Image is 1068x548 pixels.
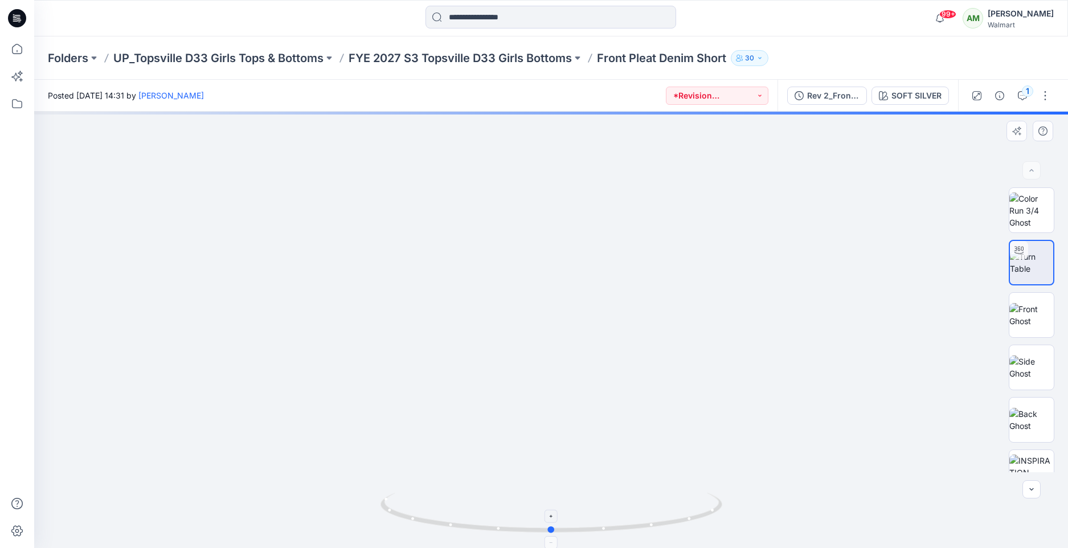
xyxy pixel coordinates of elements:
[871,87,949,105] button: SOFT SILVER
[349,50,572,66] a: FYE 2027 S3 Topsville D33 Girls Bottoms
[807,89,860,102] div: Rev 2_Front Pleat Denim Short
[891,89,942,102] div: SOFT SILVER
[1013,87,1032,105] button: 1
[1009,355,1054,379] img: Side Ghost
[48,50,88,66] a: Folders
[597,50,726,66] p: Front Pleat Denim Short
[1009,193,1054,228] img: Color Run 3/4 Ghost
[1009,455,1054,490] img: INSPIRATION IMAGE
[991,87,1009,105] button: Details
[939,10,956,19] span: 99+
[745,52,754,64] p: 30
[113,50,324,66] a: UP_Topsville D33 Girls Tops & Bottoms
[1009,408,1054,432] img: Back Ghost
[1009,303,1054,327] img: Front Ghost
[138,91,204,100] a: [PERSON_NAME]
[787,87,867,105] button: Rev 2_Front Pleat Denim Short
[988,7,1054,21] div: [PERSON_NAME]
[988,21,1054,29] div: Walmart
[1022,85,1033,97] div: 1
[731,50,768,66] button: 30
[1010,251,1053,275] img: Turn Table
[48,89,204,101] span: Posted [DATE] 14:31 by
[963,8,983,28] div: AM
